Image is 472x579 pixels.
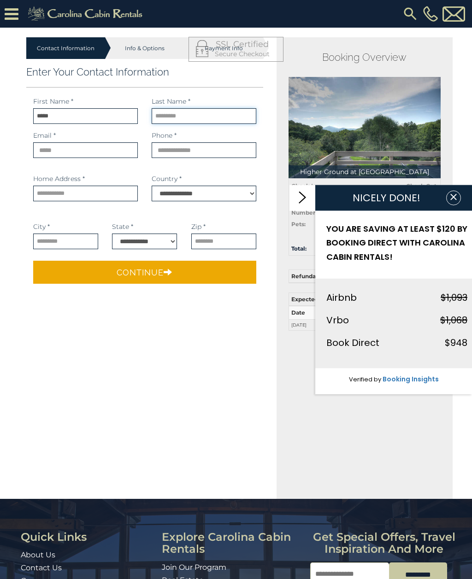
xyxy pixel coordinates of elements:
strong: Number of Nights: [291,209,344,216]
img: LOCKICON1.png [196,40,208,57]
th: Expected Charges [289,293,440,306]
td: [DATE] [289,319,316,331]
button: Continue [33,261,256,284]
th: Refundable Security Deposits [289,270,440,283]
span: Book Direct [326,336,379,349]
h3: Get special offers, travel inspiration and more [310,531,458,556]
img: 1714394820_thumbnail.jpeg [289,77,441,178]
h3: Quick Links [21,531,155,543]
strike: $1,068 [440,314,467,327]
label: Zip * [191,222,206,231]
h3: Explore Carolina Cabin Rentals [162,531,303,556]
label: Email * [33,131,56,140]
a: About Us [21,550,55,559]
strike: $1,093 [441,291,467,304]
img: search-regular.svg [402,6,419,22]
h3: Enter Your Contact Information [26,66,263,78]
label: Country * [152,174,182,183]
label: State * [112,222,133,231]
label: Home Address * [33,174,85,183]
strong: Total: [291,245,307,252]
h2: Booking Overview [289,51,441,63]
h4: SSL Certified [196,40,276,49]
div: $948 [445,335,467,351]
div: Airbnb [326,290,357,305]
label: First Name * [33,97,73,106]
a: [PHONE_NUMBER] [421,6,440,22]
h2: YOU ARE SAVING AT LEAST $120 BY BOOKING DIRECT WITH CAROLINA CABIN RENTALS! [326,222,467,264]
label: City * [33,222,50,231]
img: Khaki-logo.png [23,5,150,23]
strong: Check Out: [406,182,438,189]
th: Date [289,306,316,319]
label: Phone * [152,131,177,140]
strong: Check In: [291,182,318,189]
span: Verified by [349,375,381,384]
a: Join Our Program [162,563,226,572]
p: Secure Checkout [196,49,276,58]
strong: Pets: [291,221,306,228]
h1: NICELY DONE! [326,192,446,203]
div: Vrbo [326,312,349,328]
a: Contact Us [21,563,62,572]
p: Higher Ground at [GEOGRAPHIC_DATA] [289,165,441,178]
label: Last Name * [152,97,190,106]
a: Booking Insights [383,374,439,384]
